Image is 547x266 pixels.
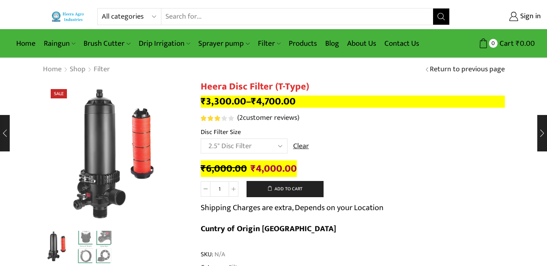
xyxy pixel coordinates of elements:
[43,64,62,75] a: Home
[254,34,285,53] a: Filter
[201,81,505,93] h1: Heera Disc Filter (T-Type)
[201,128,241,137] label: Disc Filter Size
[285,34,321,53] a: Products
[458,36,535,51] a: 0 Cart ₹0.00
[40,34,79,53] a: Raingun
[41,230,74,263] a: Untitled-1
[251,93,296,110] bdi: 4,700.00
[498,38,514,49] span: Cart
[12,34,40,53] a: Home
[516,37,535,50] bdi: 0.00
[201,93,246,110] bdi: 3,300.00
[237,113,299,123] a: (2customer reviews)
[194,34,253,53] a: Sprayer pump
[201,201,384,214] p: Shipping Charges are extra, Depends on your Location
[201,115,235,121] span: 2
[516,37,520,50] span: ₹
[518,11,541,22] span: Sign in
[213,250,225,259] span: N/A
[41,231,74,263] li: 1 / 2
[201,250,505,259] span: SKU:
[343,34,380,53] a: About Us
[69,64,86,75] a: Shop
[135,34,194,53] a: Drip Irrigation
[201,96,505,108] p: –
[380,34,423,53] a: Contact Us
[201,160,206,177] span: ₹
[247,181,324,197] button: Add to cart
[161,9,433,25] input: Search for...
[201,115,234,121] div: Rated 3.00 out of 5
[78,231,112,264] a: 11
[51,89,67,98] span: Sale
[251,93,256,110] span: ₹
[489,39,498,47] span: 0
[201,222,336,236] b: Cuntry of Origin [GEOGRAPHIC_DATA]
[201,160,247,177] bdi: 6,000.00
[321,34,343,53] a: Blog
[239,112,243,124] span: 2
[79,34,134,53] a: Brush Cutter
[251,160,256,177] span: ₹
[93,64,110,75] a: Filter
[462,9,541,24] a: Sign in
[433,9,449,25] button: Search button
[43,64,110,75] nav: Breadcrumb
[293,141,309,152] a: Clear options
[201,115,221,121] span: Rated out of 5 based on customer ratings
[43,81,189,227] div: 1 / 2
[201,93,206,110] span: ₹
[430,64,505,75] a: Return to previous page
[251,160,297,177] bdi: 4,000.00
[210,181,229,197] input: Product quantity
[78,231,112,263] li: 2 / 2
